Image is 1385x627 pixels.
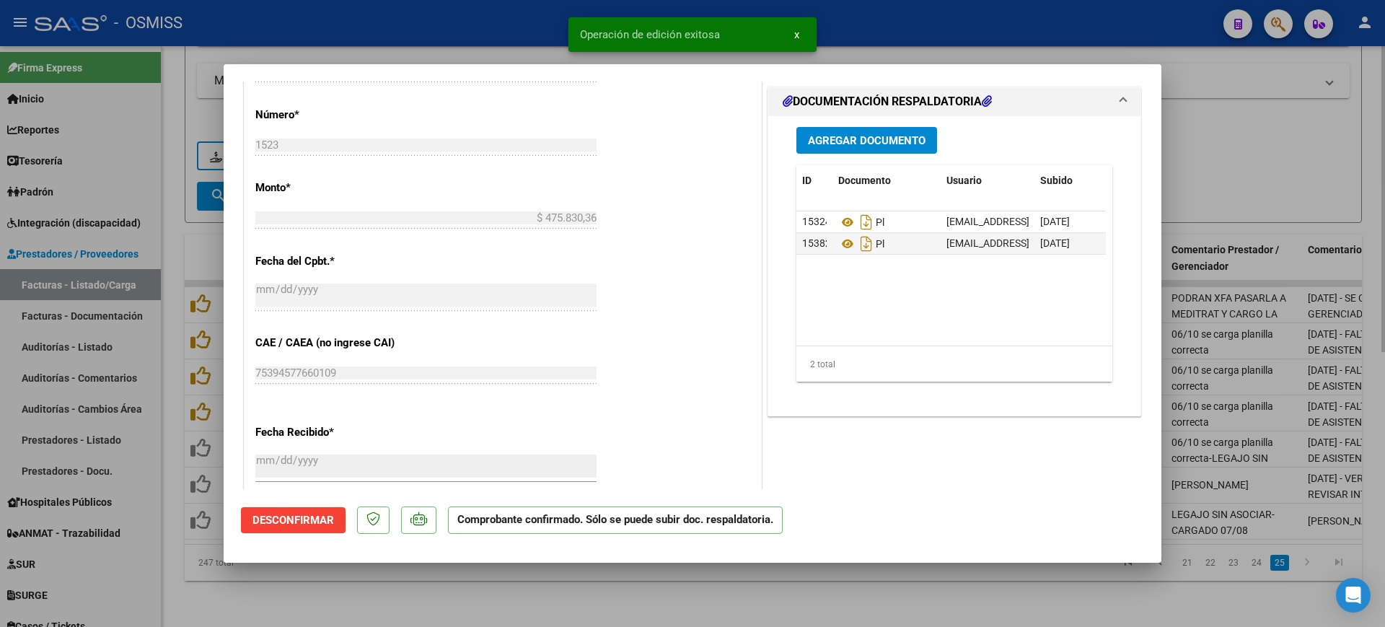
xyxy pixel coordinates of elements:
[857,210,876,233] i: Descargar documento
[838,175,891,186] span: Documento
[796,165,832,196] datatable-header-cell: ID
[946,216,1191,227] span: [EMAIL_ADDRESS][DOMAIN_NAME] - [PERSON_NAME]
[802,237,837,249] span: 153820
[252,514,334,527] span: Desconfirmar
[1040,216,1070,227] span: [DATE]
[1040,175,1073,186] span: Subido
[802,216,837,227] span: 153248
[794,28,799,41] span: x
[838,237,884,249] span: Pl
[1040,237,1070,249] span: [DATE]
[941,165,1034,196] datatable-header-cell: Usuario
[832,165,941,196] datatable-header-cell: Documento
[241,507,346,533] button: Desconfirmar
[580,27,720,42] span: Operación de edición exitosa
[946,237,1191,249] span: [EMAIL_ADDRESS][DOMAIN_NAME] - [PERSON_NAME]
[783,22,811,48] button: x
[1034,165,1107,196] datatable-header-cell: Subido
[796,127,937,154] button: Agregar Documento
[808,134,925,147] span: Agregar Documento
[768,87,1140,116] mat-expansion-panel-header: DOCUMENTACIÓN RESPALDATORIA
[255,253,404,270] p: Fecha del Cpbt.
[946,175,982,186] span: Usuario
[857,232,876,255] i: Descargar documento
[783,93,992,110] h1: DOCUMENTACIÓN RESPALDATORIA
[768,116,1140,416] div: DOCUMENTACIÓN RESPALDATORIA
[255,180,404,196] p: Monto
[796,346,1112,382] div: 2 total
[255,335,404,351] p: CAE / CAEA (no ingrese CAI)
[255,424,404,441] p: Fecha Recibido
[838,216,884,227] span: Pl
[802,175,812,186] span: ID
[1336,578,1371,613] div: Open Intercom Messenger
[448,507,783,535] p: Comprobante confirmado. Sólo se puede subir doc. respaldatoria.
[255,107,404,123] p: Número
